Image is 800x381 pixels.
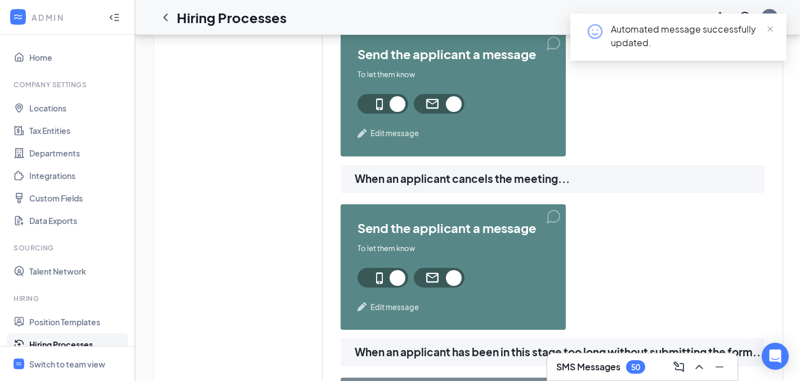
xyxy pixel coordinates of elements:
a: Hiring Processes [29,333,126,356]
a: Tax Entities [29,119,126,142]
div: 50 [631,362,640,372]
span: Edit message [370,128,419,139]
span: When an applicant cancels the meeting... [355,171,765,187]
span: Edit message [370,302,419,313]
svg: WorkstreamLogo [12,11,24,23]
svg: HappyFace [586,23,604,41]
a: Position Templates [29,311,126,333]
button: ComposeMessage [670,358,688,376]
div: To let them know [357,69,549,80]
svg: ChevronLeft [159,11,172,24]
span: send the applicant a message [357,47,549,61]
span: When an applicant has been in this stage too long without submitting the form... [355,344,765,361]
svg: QuestionInfo [738,11,752,24]
svg: Minimize [713,360,726,374]
svg: ComposeMessage [672,360,686,374]
svg: Notifications [713,11,727,24]
h1: Hiring Processes [177,8,287,27]
div: Open Intercom Messenger [762,343,789,370]
svg: ChevronUp [692,360,706,374]
div: Sourcing [14,243,123,253]
svg: WorkstreamLogo [15,360,23,367]
button: Minimize [710,358,729,376]
h3: SMS Messages [556,361,620,373]
div: Automated message successfully updated. [611,23,773,50]
div: Hiring [14,294,123,303]
span: send the applicant a message [357,221,549,235]
a: Custom Fields [29,187,126,209]
div: NK [765,12,775,22]
a: Departments [29,142,126,164]
a: Integrations [29,164,126,187]
span: close [766,25,774,33]
div: Switch to team view [29,358,105,370]
div: ADMIN [32,12,99,23]
div: Company Settings [14,80,123,89]
div: To let them know [357,243,549,254]
a: Home [29,46,126,69]
svg: Collapse [109,12,120,23]
button: ChevronUp [690,358,708,376]
a: Locations [29,97,126,119]
a: Talent Network [29,260,126,283]
a: Data Exports [29,209,126,232]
